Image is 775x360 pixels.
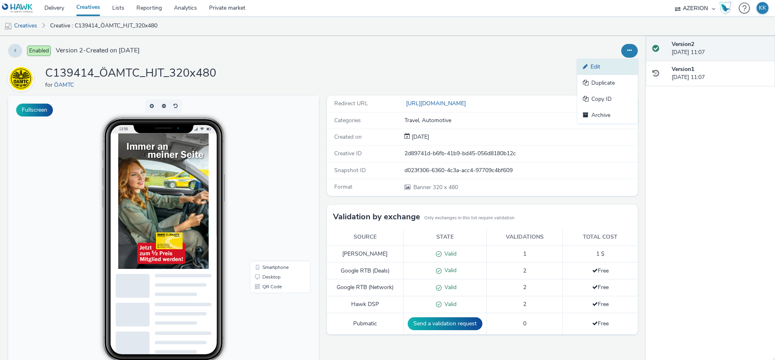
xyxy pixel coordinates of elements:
a: Edit [577,59,638,75]
li: Smartphone [243,167,301,177]
span: 2 [523,283,526,291]
a: ÖAMTC [8,75,37,82]
small: Only exchanges in this list require validation [424,215,514,221]
span: 1 $ [596,250,604,258]
h3: Validation by exchange [333,211,420,223]
td: Google RTB (Deals) [327,262,403,279]
li: Desktop [243,177,301,186]
td: Hawk DSP [327,296,403,313]
span: for [45,81,54,89]
a: Copy ID [577,91,638,107]
span: Format [334,183,352,191]
span: Valid [442,300,457,308]
span: Valid [442,266,457,274]
span: [DATE] [410,133,429,141]
span: Free [592,267,609,275]
img: Advertisement preview [110,38,201,173]
a: Archive [577,107,638,123]
a: Duplicate [577,75,638,91]
img: Hawk Academy [719,2,731,15]
li: QR Code [243,186,301,196]
th: Validations [486,229,563,246]
span: Version 2 - Created on [DATE] [56,46,140,55]
span: 13:56 [111,31,120,35]
div: d023f306-6360-4c3a-acc4-97709c4bf609 [404,166,637,175]
span: Valid [442,250,457,258]
th: Total cost [563,229,638,246]
span: Redirect URL [334,100,368,107]
a: ÖAMTC [54,81,77,89]
span: Creative ID [334,150,362,157]
a: Hawk Academy [719,2,735,15]
th: State [403,229,486,246]
img: mobile [4,22,12,30]
div: [DATE] 11:07 [672,40,769,57]
span: Snapshot ID [334,166,366,174]
span: Free [592,283,609,291]
strong: Version 1 [672,65,694,73]
strong: Version 2 [672,40,694,48]
span: Desktop [254,179,272,184]
span: Banner [413,183,433,191]
span: 0 [523,320,526,327]
button: Send a validation request [408,317,482,330]
span: Free [592,320,609,327]
th: Source [327,229,403,246]
div: Travel, Automotive [404,117,637,125]
span: Enabled [27,46,51,56]
span: 320 x 480 [413,183,458,191]
td: Google RTB (Network) [327,279,403,296]
h1: C139414_ÖAMTC_HJT_320x480 [45,66,216,81]
div: [DATE] 11:07 [672,65,769,82]
span: Categories [334,117,361,124]
span: Valid [442,283,457,291]
span: 2 [523,267,526,275]
td: [PERSON_NAME] [327,246,403,262]
a: [URL][DOMAIN_NAME] [404,100,469,107]
span: 2 [523,300,526,308]
div: 2d89741d-b6fb-41b9-bd45-056d8180b12c [404,150,637,158]
td: Pubmatic [327,313,403,334]
span: Created on [334,133,362,141]
span: 1 [523,250,526,258]
img: undefined Logo [2,3,33,13]
span: Free [592,300,609,308]
div: KK [759,2,766,14]
a: Creative : C139414_ÖAMTC_HJT_320x480 [46,16,161,35]
img: ÖAMTC [9,67,33,90]
span: QR Code [254,189,274,194]
div: Creation 28 May 2025, 11:07 [410,133,429,141]
span: Smartphone [254,169,281,174]
button: Fullscreen [16,104,53,117]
